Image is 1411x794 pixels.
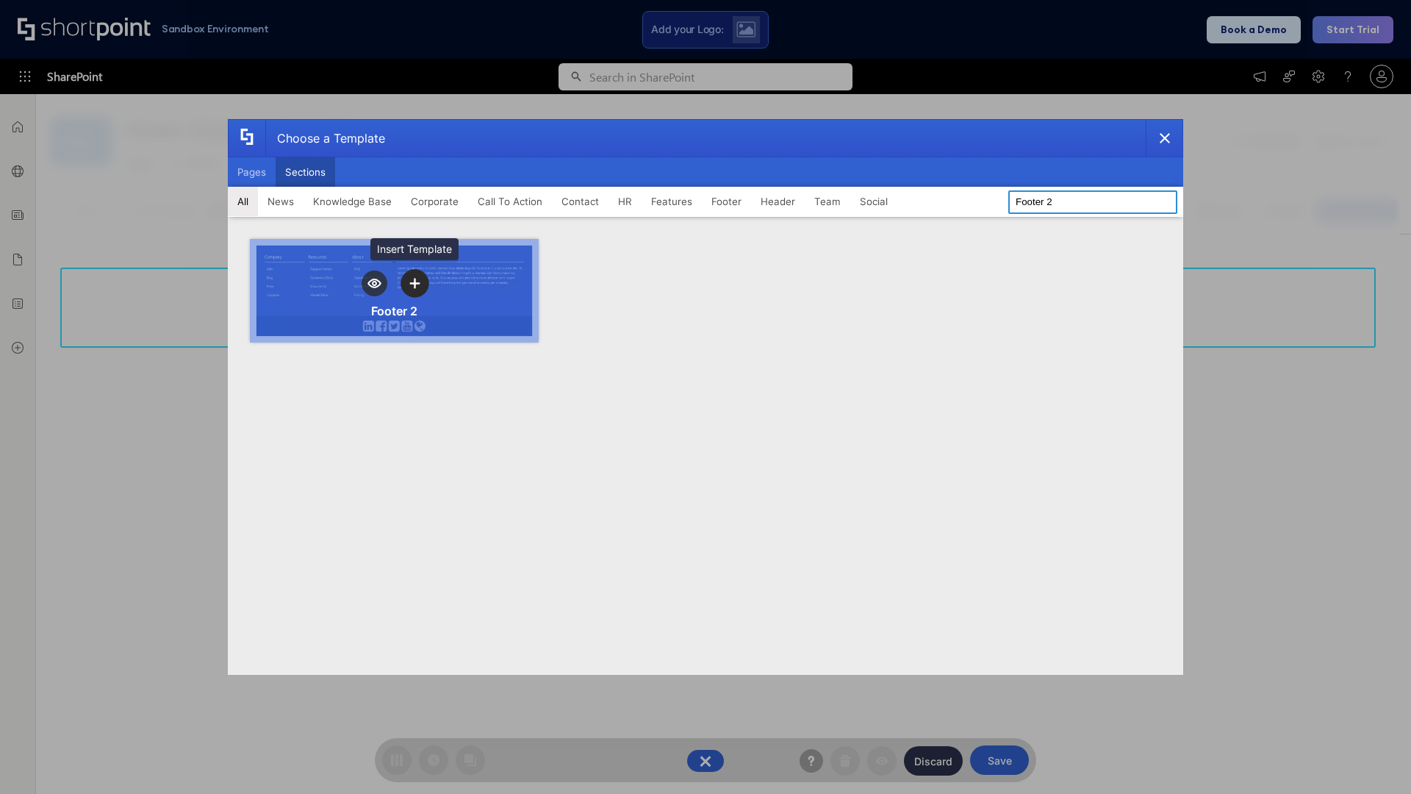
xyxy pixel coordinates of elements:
button: Header [751,187,805,216]
button: All [228,187,258,216]
button: Call To Action [468,187,552,216]
button: Sections [276,157,335,187]
button: Social [850,187,897,216]
button: Features [642,187,702,216]
input: Search [1008,190,1177,214]
button: HR [608,187,642,216]
div: Choose a Template [265,120,385,157]
div: template selector [228,119,1183,675]
button: Team [805,187,850,216]
iframe: Chat Widget [1338,723,1411,794]
button: Contact [552,187,608,216]
button: Corporate [401,187,468,216]
button: Footer [702,187,751,216]
button: News [258,187,304,216]
div: Footer 2 [371,304,417,318]
button: Pages [228,157,276,187]
button: Knowledge Base [304,187,401,216]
